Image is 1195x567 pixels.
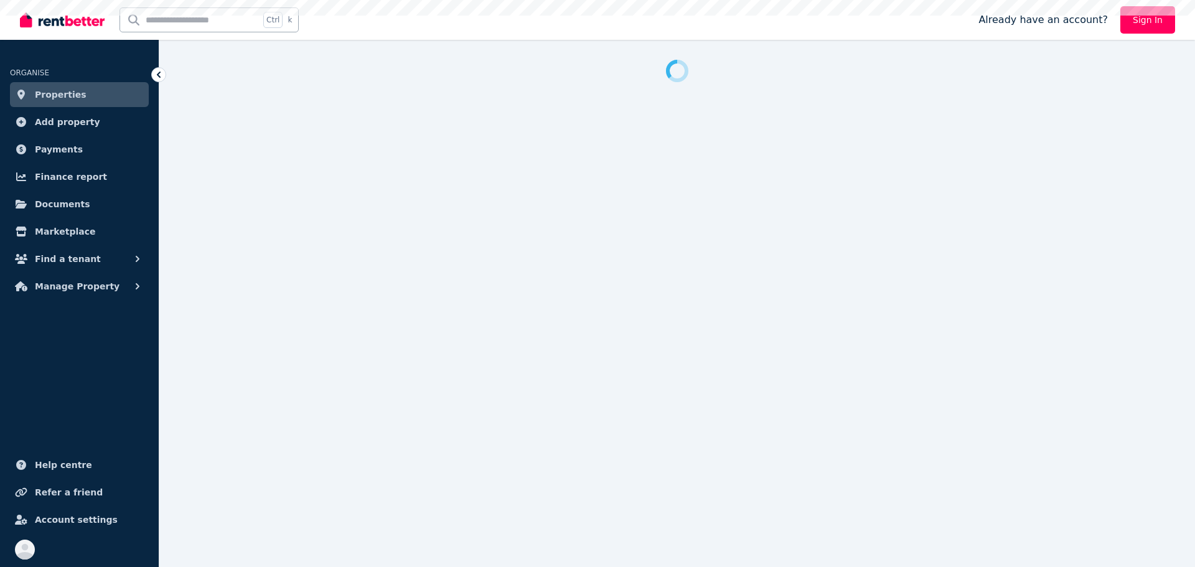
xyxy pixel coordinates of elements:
[35,485,103,500] span: Refer a friend
[10,110,149,134] a: Add property
[10,68,49,77] span: ORGANISE
[263,12,283,28] span: Ctrl
[10,164,149,189] a: Finance report
[35,279,119,294] span: Manage Property
[20,11,105,29] img: RentBetter
[10,480,149,505] a: Refer a friend
[978,12,1108,27] span: Already have an account?
[10,452,149,477] a: Help centre
[10,274,149,299] button: Manage Property
[35,251,101,266] span: Find a tenant
[35,197,90,212] span: Documents
[35,224,95,239] span: Marketplace
[35,457,92,472] span: Help centre
[10,219,149,244] a: Marketplace
[35,142,83,157] span: Payments
[10,137,149,162] a: Payments
[10,192,149,217] a: Documents
[35,115,100,129] span: Add property
[1120,6,1175,34] a: Sign In
[10,246,149,271] button: Find a tenant
[35,512,118,527] span: Account settings
[288,15,292,25] span: k
[35,169,107,184] span: Finance report
[10,507,149,532] a: Account settings
[35,87,87,102] span: Properties
[10,82,149,107] a: Properties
